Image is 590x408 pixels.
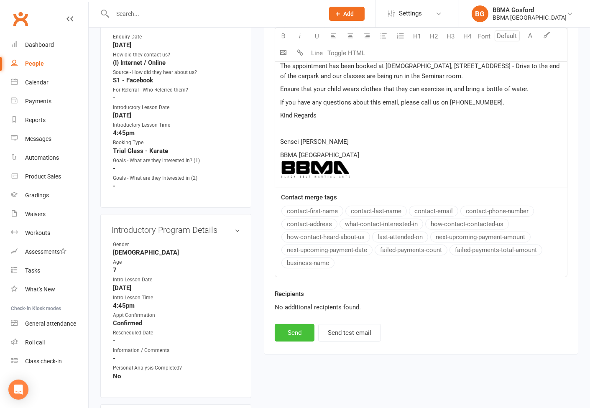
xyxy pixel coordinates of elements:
[280,160,351,179] img: 4581b9f0-c8ca-428f-8d17-b35ec23e4a0f.png
[11,130,88,148] a: Messages
[399,4,422,23] span: Settings
[375,245,447,255] button: failed-payments-count
[281,232,370,242] button: how-contact-heard-about-us
[281,258,335,268] button: business-name
[344,10,354,17] span: Add
[345,206,407,217] button: contact-last-name
[25,98,51,105] div: Payments
[280,99,504,106] span: If you have any questions about this email, please call us on [PHONE_NUMBER].
[11,167,88,186] a: Product Sales
[275,324,314,342] button: Send
[11,333,88,352] a: Roll call
[25,41,54,48] div: Dashboard
[450,245,542,255] button: failed-payments-total-amount
[280,151,359,159] span: BBMA [GEOGRAPHIC_DATA]
[25,154,59,161] div: Automations
[113,69,197,76] div: Source - How did they hear about us?
[281,219,337,229] button: contact-address
[113,311,182,319] div: Appt Confirmation
[113,284,240,292] strong: [DATE]
[10,8,31,29] a: Clubworx
[112,225,240,235] h3: Introductory Program Details
[459,28,476,45] button: H4
[372,232,428,242] button: last-attended-on
[318,324,381,342] button: Send test email
[113,165,240,172] strong: -
[25,286,55,293] div: What's New
[113,86,188,94] div: For Referral - Who Referred them?
[113,147,240,155] strong: Trial Class - Karate
[280,112,317,119] span: Kind Regards
[281,245,373,255] button: next-upcoming-payment-date
[8,380,28,400] div: Open Intercom Messenger
[113,104,182,112] div: Introductory Lesson Date
[472,5,488,22] div: BG
[476,28,493,45] button: Font
[25,135,51,142] div: Messages
[426,28,442,45] button: H2
[25,267,40,274] div: Tasks
[25,79,49,86] div: Calendar
[113,294,182,302] div: Intro Lesson Time
[309,45,325,61] button: Line
[325,45,367,61] button: Toggle HTML
[113,249,240,256] strong: [DEMOGRAPHIC_DATA]
[11,242,88,261] a: Assessments
[113,41,240,49] strong: [DATE]
[113,372,240,380] strong: No
[493,6,567,14] div: BBMA Gosford
[113,59,240,66] strong: (I) Internet / Online
[11,36,88,54] a: Dashboard
[409,28,426,45] button: H1
[495,31,520,41] input: Default
[280,138,349,145] span: Sensei [PERSON_NAME]
[281,192,337,202] label: Contact merge tags
[113,302,240,309] strong: 4:45pm
[113,241,182,249] div: Gender
[113,354,240,362] strong: -
[11,54,88,73] a: People
[113,364,182,372] div: Personal Analysis Completed?
[11,205,88,224] a: Waivers
[11,261,88,280] a: Tasks
[113,94,240,102] strong: -
[113,112,240,119] strong: [DATE]
[25,211,46,217] div: Waivers
[11,280,88,299] a: What's New
[113,319,240,327] strong: Confirmed
[275,289,304,299] label: Recipients
[113,121,182,129] div: Introductory Lesson Time
[11,314,88,333] a: General attendance kiosk mode
[113,139,182,147] div: Booking Type
[442,28,459,45] button: H3
[11,111,88,130] a: Reports
[11,148,88,167] a: Automations
[25,248,66,255] div: Assessments
[113,266,240,274] strong: 7
[25,117,46,123] div: Reports
[315,33,319,40] span: U
[425,219,509,229] button: how-contact-contacted-us
[25,339,45,346] div: Roll call
[25,192,49,199] div: Gradings
[25,60,44,67] div: People
[275,302,567,312] div: No additional recipients found.
[113,51,182,59] div: How did they contact us?
[113,276,182,284] div: Intro Lesson Date
[281,206,343,217] button: contact-first-name
[113,33,182,41] div: Enquiry Date
[409,206,458,217] button: contact-email
[25,320,76,327] div: General attendance
[11,92,88,111] a: Payments
[340,219,423,229] button: what-contact-interested-in
[11,224,88,242] a: Workouts
[25,229,50,236] div: Workouts
[113,182,240,190] strong: -
[493,14,567,21] div: BBMA [GEOGRAPHIC_DATA]
[280,62,561,80] span: The appointment has been booked at [DEMOGRAPHIC_DATA], [STREET_ADDRESS] - Drive to the end of the...
[113,258,182,266] div: Age
[522,28,539,45] button: A
[460,206,534,217] button: contact-phone-number
[11,73,88,92] a: Calendar
[113,76,240,84] strong: S1 - Facebook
